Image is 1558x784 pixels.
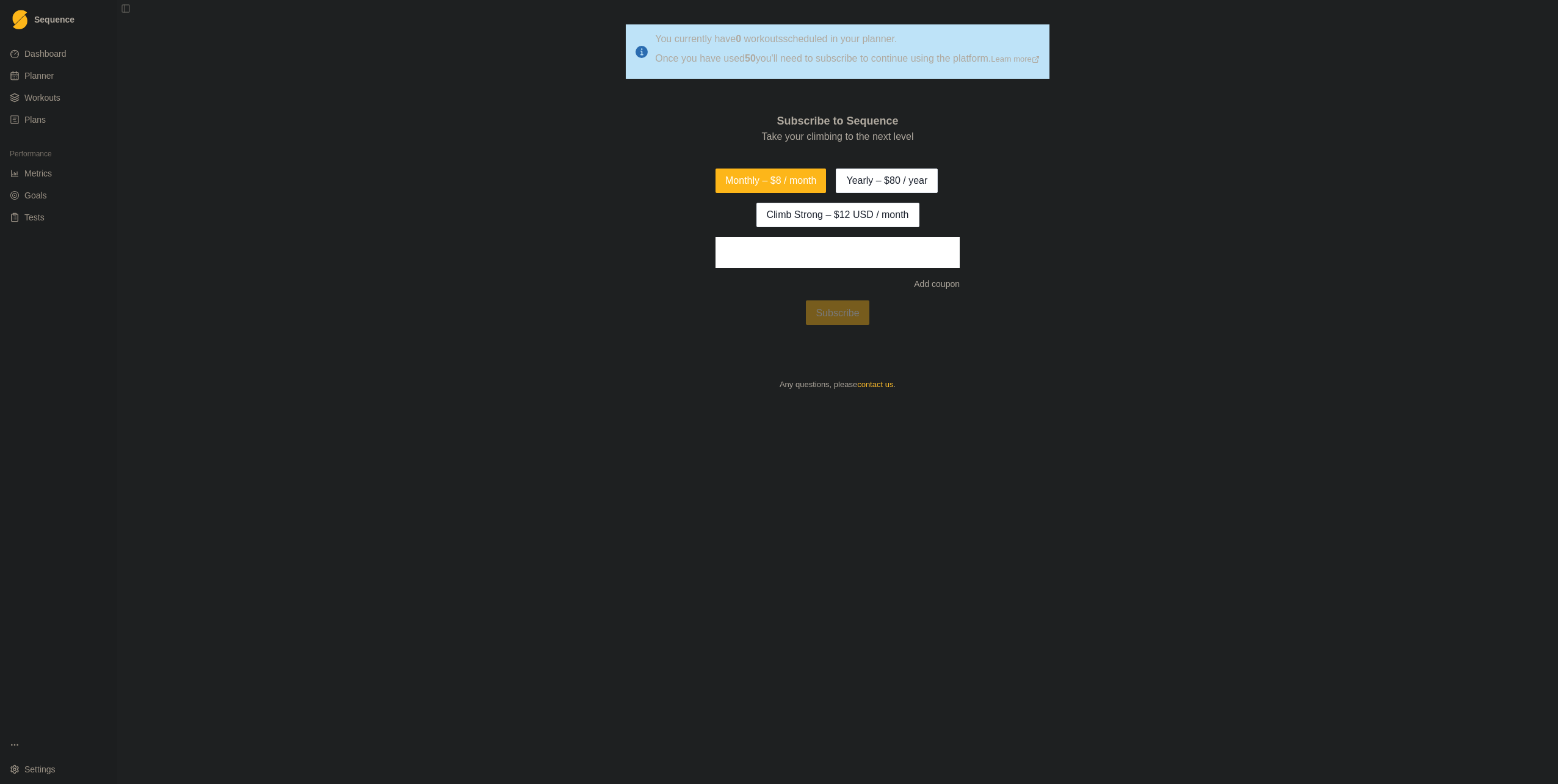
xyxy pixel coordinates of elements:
span: Goals [24,189,47,201]
p: You currently have workouts scheduled in your planner. [655,32,897,46]
p: Subscribe to Sequence [761,113,913,129]
a: Metrics [5,164,112,183]
span: Dashboard [24,48,67,60]
span: 50 [745,53,756,64]
button: Yearly – $80 / year [836,169,938,193]
p: Add coupon [914,278,960,291]
a: Goals [5,186,112,205]
p: Take your climbing to the next level [761,129,913,144]
a: Learn more [991,54,1039,64]
div: Once you have used you'll need to subscribe to continue using the platform. [655,51,1040,67]
span: Plans [24,114,46,126]
a: Workouts [5,88,112,107]
button: Settings [5,760,112,779]
p: Any questions, please . [780,379,896,391]
div: Performance [5,144,112,164]
iframe: Secure card payment input frame [725,247,950,258]
img: Logo [12,10,27,30]
a: LogoSequence [5,5,112,34]
span: Tests [24,211,45,223]
a: Planner [5,66,112,85]
span: Planner [24,70,54,82]
button: Monthly – $8 / month [716,169,826,193]
span: Metrics [24,167,52,180]
span: Workouts [24,92,60,104]
a: contact us [857,380,893,389]
span: Sequence [34,15,74,24]
button: Climb Strong – $12 USD / month [756,203,919,227]
a: Plans [5,110,112,129]
a: Tests [5,208,112,227]
button: Subscribe [806,300,869,325]
span: 0 [736,34,741,44]
a: Dashboard [5,44,112,64]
